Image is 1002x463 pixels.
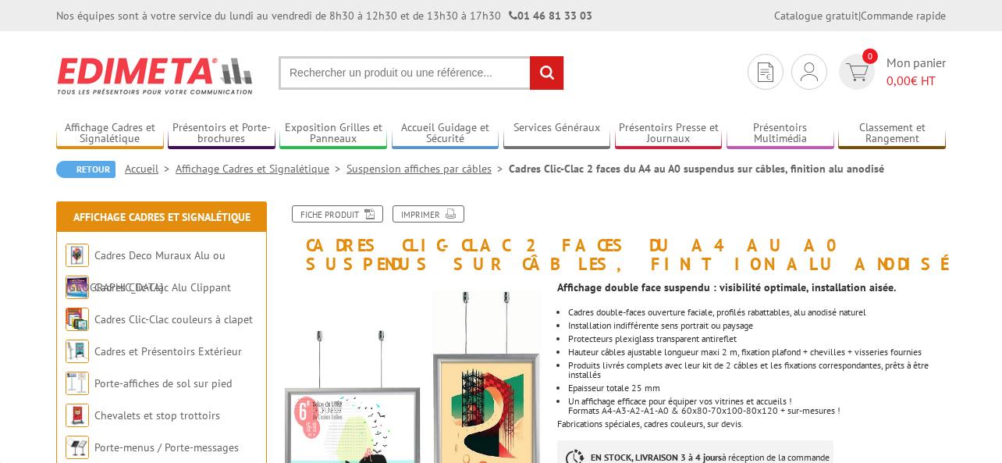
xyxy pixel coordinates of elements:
[887,73,911,88] span: 0,00
[568,397,946,415] p: Un affichage efficace pour équiper vos vitrines et accueils ! Formats A4-A3-A2-A1-A0 & 60x80-70x1...
[509,161,884,176] li: Cadres Clic-Clac 2 faces du A4 au A0 suspendus sur câbles, finition alu anodisé
[838,121,946,147] a: Classement et Rangement
[846,63,869,81] img: devis rapide
[94,280,231,294] a: Cadres Clic-Clac Alu Clippant
[615,121,723,147] a: Présentoirs Presse et Journaux
[727,121,834,147] a: Présentoirs Multimédia
[591,451,722,463] strong: EN STOCK, LIVRAISON 3 à 4 jours
[758,62,773,82] img: devis rapide
[56,161,115,178] a: Retour
[568,361,946,379] p: Produits livrés complets avec leur kit de 2 câbles et les fixations correspondantes, prêts à être...
[568,321,946,330] li: Installation indifférente sens portrait ou paysage
[279,56,564,90] input: Rechercher un produit ou une référence...
[56,121,164,147] a: Affichage Cadres et Signalétique
[125,162,176,176] a: Accueil
[66,372,89,395] img: Porte-affiches de sol sur pied
[568,334,946,344] li: Protecteurs plexiglass transparent antireflet
[66,404,89,427] img: Chevalets et stop trottoirs
[271,205,958,273] h1: Cadres Clic-Clac 2 faces du A4 au A0 suspendus sur câbles, finition alu anodisé
[279,121,387,147] a: Exposition Grilles et Panneaux
[392,121,499,147] a: Accueil Guidage et Sécurité
[509,9,592,23] strong: 01 46 81 33 03
[66,308,89,331] img: Cadres Clic-Clac couleurs à clapet
[66,244,89,267] img: Cadres Deco Muraux Alu ou Bois
[56,47,255,105] img: Edimeta
[557,283,946,292] p: Affichage double face suspendu : visibilité optimale, installation aisée.
[176,162,346,176] a: Affichage Cadres et Signalétique
[168,121,275,147] a: Présentoirs et Porte-brochures
[774,8,946,23] div: |
[861,9,946,23] a: Commande rapide
[94,312,253,326] a: Cadres Clic-Clac couleurs à clapet
[94,376,232,390] a: Porte-affiches de sol sur pied
[774,9,858,23] a: Catalogue gratuit
[66,248,226,294] a: Cadres Deco Muraux Alu ou [GEOGRAPHIC_DATA]
[393,205,464,223] a: Imprimer
[94,408,220,422] a: Chevalets et stop trottoirs
[568,383,946,393] p: Epaisseur totale 25 mm
[56,8,592,23] div: Nos équipes sont à votre service du lundi au vendredi de 8h30 à 12h30 et de 13h30 à 17h30
[862,48,878,64] span: 0
[66,340,89,363] img: Cadres et Présentoirs Extérieur
[94,440,239,454] a: Porte-menus / Porte-messages
[887,54,946,90] span: Mon panier
[73,210,250,224] a: Affichage Cadres et Signalétique
[568,347,946,357] p: Hauteur câbles ajustable longueur maxi 2 m, fixation plafond + chevilles + visseries fournies
[346,162,509,176] a: Suspension affiches par câbles
[292,205,383,223] a: Fiche produit
[835,54,946,90] a: devis rapide 0 Mon panier 0,00€ HT
[94,344,242,358] a: Cadres et Présentoirs Extérieur
[568,308,946,317] li: Cadres double-faces ouverture faciale, profilés rabattables, alu anodisé naturel
[66,436,89,459] img: Porte-menus / Porte-messages
[801,62,818,81] img: devis rapide
[530,56,563,90] input: rechercher
[503,121,611,147] a: Services Généraux
[887,72,946,90] span: € HT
